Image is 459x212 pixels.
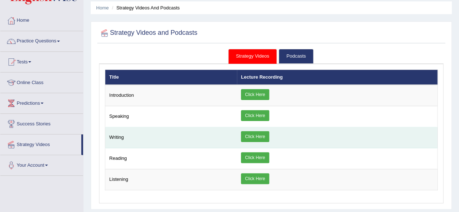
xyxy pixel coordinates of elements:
[241,173,269,184] a: Click Here
[105,127,237,148] td: Writing
[241,152,269,163] a: Click Here
[105,148,237,169] td: Reading
[228,49,277,64] a: Strategy Videos
[0,72,83,91] a: Online Class
[279,49,313,64] a: Podcasts
[237,70,437,85] th: Lecture Recording
[96,5,109,11] a: Home
[0,93,83,111] a: Predictions
[241,131,269,142] a: Click Here
[241,89,269,100] a: Click Here
[105,70,237,85] th: Title
[0,11,83,29] a: Home
[0,134,81,153] a: Strategy Videos
[105,169,237,190] td: Listening
[99,28,197,38] h2: Strategy Videos and Podcasts
[105,106,237,127] td: Speaking
[110,4,180,11] li: Strategy Videos and Podcasts
[0,31,83,49] a: Practice Questions
[0,52,83,70] a: Tests
[0,155,83,173] a: Your Account
[241,110,269,121] a: Click Here
[0,114,83,132] a: Success Stories
[105,85,237,106] td: Introduction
